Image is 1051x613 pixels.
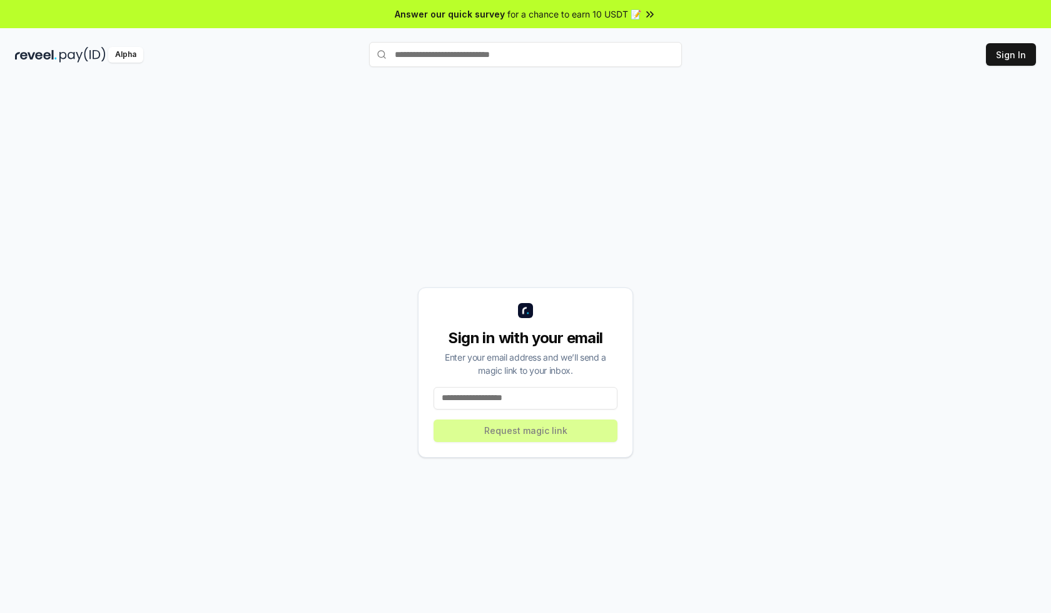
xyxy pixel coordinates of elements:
[434,351,617,377] div: Enter your email address and we’ll send a magic link to your inbox.
[507,8,641,21] span: for a chance to earn 10 USDT 📝
[434,328,617,348] div: Sign in with your email
[15,47,57,63] img: reveel_dark
[395,8,505,21] span: Answer our quick survey
[59,47,106,63] img: pay_id
[986,43,1036,66] button: Sign In
[108,47,143,63] div: Alpha
[518,303,533,318] img: logo_small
